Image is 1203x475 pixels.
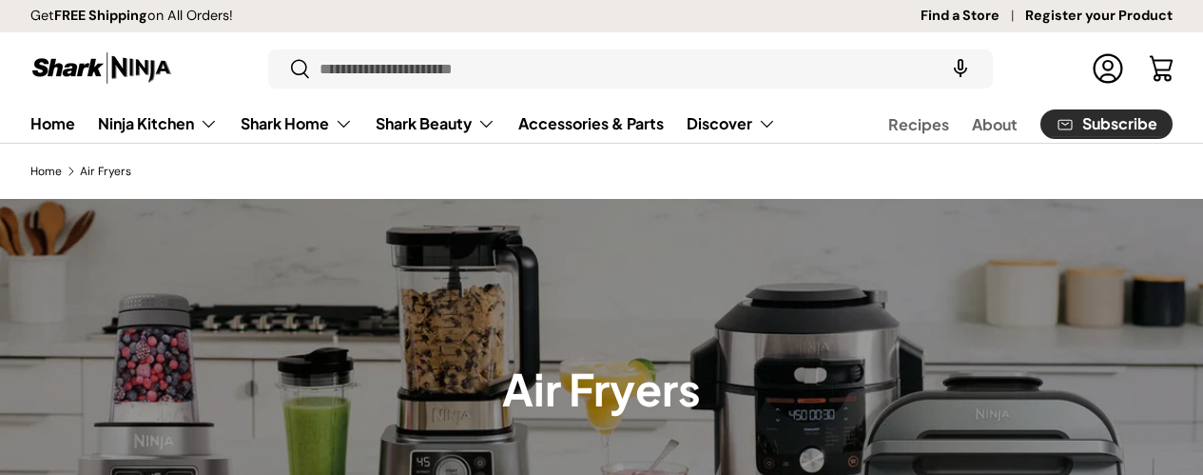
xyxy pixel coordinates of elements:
strong: FREE Shipping [54,7,147,24]
a: About [972,106,1018,143]
summary: Shark Home [229,105,364,143]
a: Shark Beauty [376,105,495,143]
a: Ninja Kitchen [98,105,218,143]
img: Shark Ninja Philippines [30,49,173,87]
a: Register your Product [1025,6,1173,27]
summary: Ninja Kitchen [87,105,229,143]
nav: Secondary [843,105,1173,143]
a: Recipes [888,106,949,143]
a: Discover [687,105,776,143]
a: Air Fryers [80,166,131,177]
a: Home [30,166,62,177]
a: Subscribe [1040,109,1173,139]
h1: Air Fryers [502,362,701,417]
nav: Primary [30,105,776,143]
nav: Breadcrumbs [30,163,1173,180]
p: Get on All Orders! [30,6,233,27]
a: Find a Store [921,6,1025,27]
speech-search-button: Search by voice [930,48,991,89]
summary: Shark Beauty [364,105,507,143]
a: Shark Home [241,105,353,143]
span: Subscribe [1082,116,1157,131]
summary: Discover [675,105,787,143]
a: Accessories & Parts [518,105,664,142]
a: Home [30,105,75,142]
